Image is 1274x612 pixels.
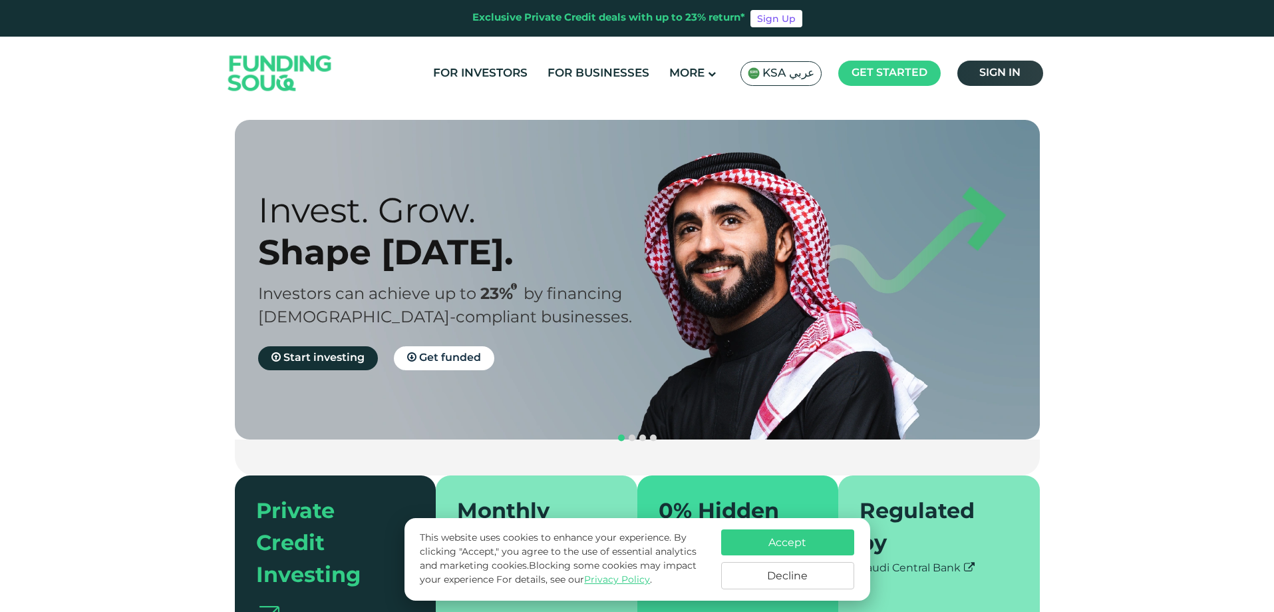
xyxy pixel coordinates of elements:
a: Get funded [394,346,494,370]
button: navigation [616,433,627,444]
a: For Investors [430,63,531,85]
span: Get started [852,68,927,78]
div: Saudi Central Bank [860,561,1019,577]
span: Start investing [283,353,365,363]
div: Regulated by [860,497,1003,561]
a: Sign in [957,61,1043,86]
i: 23% IRR (expected) ~ 15% Net yield (expected) [511,283,517,290]
span: Sign in [979,68,1021,78]
img: SA Flag [748,67,760,79]
button: navigation [648,433,659,444]
span: Blocking some cookies may impact your experience [420,561,697,585]
span: Get funded [419,353,481,363]
span: KSA عربي [762,66,814,81]
button: Decline [721,562,854,589]
div: Private Credit Investing [256,497,399,593]
div: Shape [DATE]. [258,231,661,273]
span: Investors can achieve up to [258,287,476,302]
button: navigation [627,433,637,444]
span: More [669,68,705,79]
img: Logo [215,40,345,107]
div: Monthly repayments [457,497,600,561]
span: For details, see our . [496,575,652,585]
div: Invest. Grow. [258,189,661,231]
div: Exclusive Private Credit deals with up to 23% return* [472,11,745,26]
span: 23% [480,287,524,302]
button: Accept [721,529,854,555]
a: Start investing [258,346,378,370]
button: navigation [637,433,648,444]
div: 0% Hidden Fees [659,497,802,561]
a: Sign Up [750,10,802,27]
a: Privacy Policy [584,575,650,585]
a: For Businesses [544,63,653,85]
p: This website uses cookies to enhance your experience. By clicking "Accept," you agree to the use ... [420,531,707,587]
